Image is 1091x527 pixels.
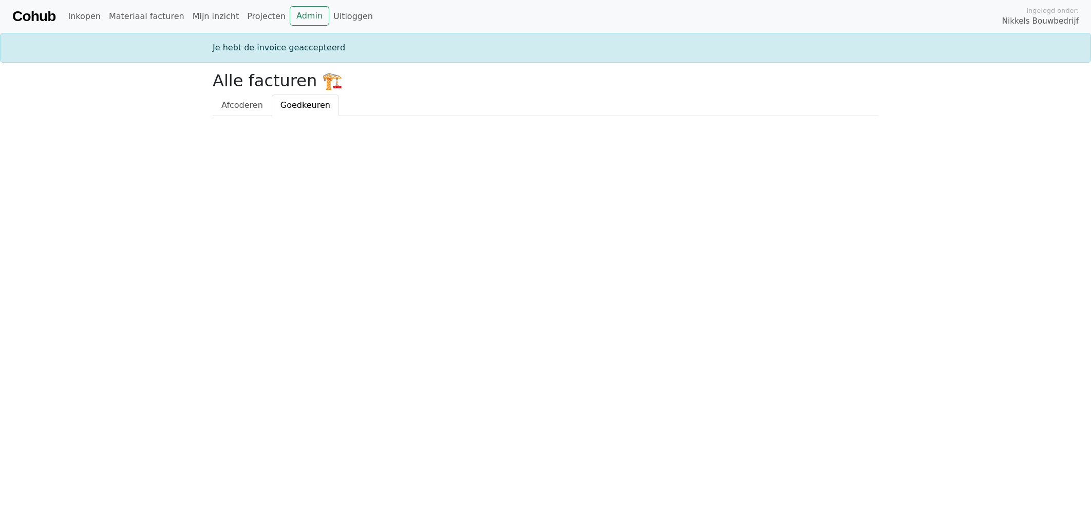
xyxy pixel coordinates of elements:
a: Admin [290,6,329,26]
h2: Alle facturen 🏗️ [213,71,878,90]
a: Mijn inzicht [189,6,243,27]
a: Uitloggen [329,6,377,27]
a: Materiaal facturen [105,6,189,27]
span: Ingelogd onder: [1026,6,1079,15]
a: Cohub [12,4,55,29]
a: Afcoderen [213,95,272,116]
span: Afcoderen [221,100,263,110]
span: Nikkels Bouwbedrijf [1002,15,1079,27]
a: Inkopen [64,6,104,27]
div: Je hebt de invoice geaccepteerd [206,42,885,54]
a: Goedkeuren [272,95,339,116]
span: Goedkeuren [280,100,330,110]
a: Projecten [243,6,290,27]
